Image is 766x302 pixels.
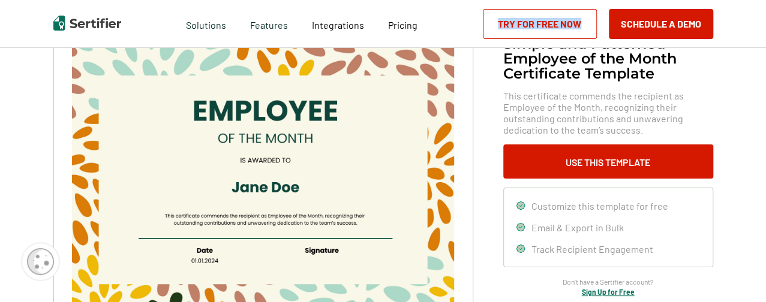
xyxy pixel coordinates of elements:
[706,244,766,302] iframe: Chat Widget
[312,16,364,31] a: Integrations
[312,19,364,31] span: Integrations
[531,243,653,255] span: Track Recipient Engagement
[503,144,713,179] button: Use This Template
[531,200,668,212] span: Customize this template for free
[186,16,226,31] span: Solutions
[483,9,597,39] a: Try for Free Now
[563,276,654,288] span: Don’t have a Sertifier account?
[531,222,624,233] span: Email & Export in Bulk
[27,248,54,275] img: Cookie Popup Icon
[582,288,635,296] a: Sign Up for Free
[388,16,417,31] a: Pricing
[250,16,288,31] span: Features
[503,90,713,135] span: This certificate commends the recipient as Employee of the Month, recognizing their outstanding c...
[609,9,713,39] button: Schedule a Demo
[53,16,121,31] img: Sertifier | Digital Credentialing Platform
[503,36,713,81] h1: Simple and Patterned Employee of the Month Certificate Template
[388,19,417,31] span: Pricing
